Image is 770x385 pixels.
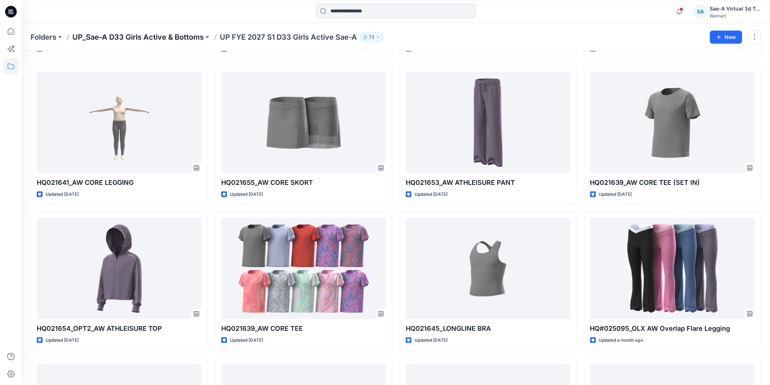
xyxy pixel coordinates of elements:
[590,324,755,334] p: HQ#025095_OLX AW Overlap Flare Legging
[406,324,571,334] p: HQ021645_LONGLINE BRA
[599,337,643,344] p: Updated a month ago
[37,218,202,319] a: HQ021654_OPT2_AW ATHLEISURE TOP
[31,32,56,42] a: Folders
[220,32,357,42] p: UP FYE 2027 S1 D33 Girls Active Sae-A
[230,191,263,198] p: Updated [DATE]
[406,218,571,319] a: HQ021645_LONGLINE BRA
[221,178,386,188] p: HQ021655_AW CORE SKORT
[590,218,755,319] a: HQ#025095_OLX AW Overlap Flare Legging
[599,191,632,198] p: Updated [DATE]
[590,72,755,173] a: HQ021639_AW CORE TEE (SET IN)
[360,32,384,42] button: 73
[414,191,448,198] p: Updated [DATE]
[710,31,742,44] button: New
[45,191,79,198] p: Updated [DATE]
[710,4,761,13] div: Sae-A Virtual 3d Team
[230,337,263,344] p: Updated [DATE]
[710,13,761,19] div: Walmart
[406,72,571,173] a: HQ021653_AW ATHLEISURE PANT
[37,178,202,188] p: HQ021641_AW CORE LEGGING
[369,33,374,41] p: 73
[406,178,571,188] p: HQ021653_AW ATHLEISURE PANT
[414,337,448,344] p: Updated [DATE]
[694,5,707,18] div: SA
[221,72,386,173] a: HQ021655_AW CORE SKORT
[590,178,755,188] p: HQ021639_AW CORE TEE (SET IN)
[221,218,386,319] a: HQ021639_AW CORE TEE
[221,324,386,334] p: HQ021639_AW CORE TEE
[37,324,202,334] p: HQ021654_OPT2_AW ATHLEISURE TOP
[72,32,204,42] a: UP_Sae-A D33 Girls Active & Bottoms
[45,337,79,344] p: Updated [DATE]
[37,72,202,173] a: HQ021641_AW CORE LEGGING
